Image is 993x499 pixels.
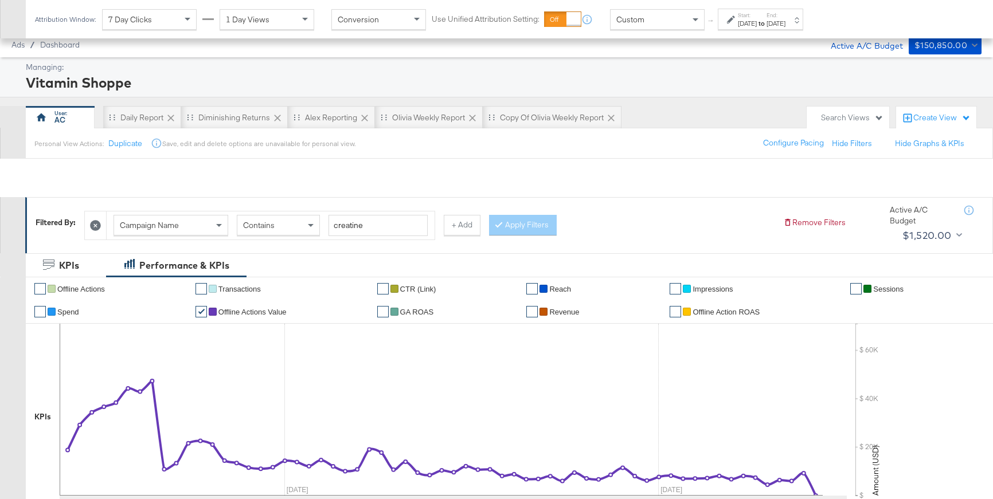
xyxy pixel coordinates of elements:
[913,112,971,124] div: Create View
[26,73,979,92] div: Vitamin Shoppe
[377,306,389,317] a: ✔
[329,215,428,236] input: Enter a search term
[819,36,903,53] div: Active A/C Budget
[54,115,65,125] div: AC
[873,285,904,293] span: Sessions
[11,40,25,49] span: Ads
[432,14,539,25] label: Use Unified Attribution Setting:
[549,308,579,316] span: Revenue
[890,205,953,226] div: Active A/C Budget
[187,114,193,120] div: Drag to reorder tab
[693,308,760,316] span: Offline Action ROAS
[218,308,287,316] span: Offline Actions Value
[57,285,105,293] span: Offline Actions
[305,112,357,123] div: Alex Reporting
[738,11,757,19] label: Start:
[832,138,872,149] button: Hide Filters
[767,11,785,19] label: End:
[670,306,681,317] a: ✔
[36,217,76,228] div: Filtered By:
[120,112,163,123] div: Daily Report
[243,220,275,230] span: Contains
[444,215,480,235] button: + Add
[59,259,79,272] div: KPIs
[392,112,465,123] div: Olivia Weekly Report
[34,139,104,148] div: Personal View Actions:
[526,306,538,317] a: ✔
[162,139,355,148] div: Save, edit and delete options are unavailable for personal view.
[34,306,46,317] a: ✔
[670,283,681,294] a: ✔
[218,285,261,293] span: Transactions
[757,19,767,27] strong: to
[34,411,51,422] div: KPIs
[381,114,387,120] div: Drag to reorder tab
[196,306,207,317] a: ✔
[34,15,96,23] div: Attribution Window:
[755,133,832,154] button: Configure Pacing
[108,14,152,25] span: 7 Day Clicks
[120,220,179,230] span: Campaign Name
[108,138,142,149] button: Duplicate
[738,19,757,28] div: [DATE]
[26,62,979,73] div: Managing:
[294,114,300,120] div: Drag to reorder tab
[902,227,952,244] div: $1,520.00
[196,283,207,294] a: ✔
[488,114,495,120] div: Drag to reorder tab
[109,114,115,120] div: Drag to reorder tab
[616,14,644,25] span: Custom
[914,38,967,53] div: $150,850.00
[400,285,436,293] span: CTR (Link)
[526,283,538,294] a: ✔
[783,217,846,228] button: Remove Filters
[57,308,79,316] span: Spend
[198,112,270,123] div: Diminishing Returns
[895,138,964,149] button: Hide Graphs & KPIs
[139,259,229,272] div: Performance & KPIs
[40,40,80,49] a: Dashboard
[821,112,883,123] div: Search Views
[706,19,717,23] span: ↑
[25,40,40,49] span: /
[909,36,982,54] button: $150,850.00
[226,14,269,25] span: 1 Day Views
[767,19,785,28] div: [DATE]
[898,226,964,245] button: $1,520.00
[34,283,46,294] a: ✔
[693,285,733,293] span: Impressions
[500,112,604,123] div: Copy of Olivia Weekly Report
[549,285,571,293] span: Reach
[338,14,379,25] span: Conversion
[377,283,389,294] a: ✔
[850,283,862,294] a: ✔
[400,308,434,316] span: GA ROAS
[870,445,881,496] text: Amount (USD)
